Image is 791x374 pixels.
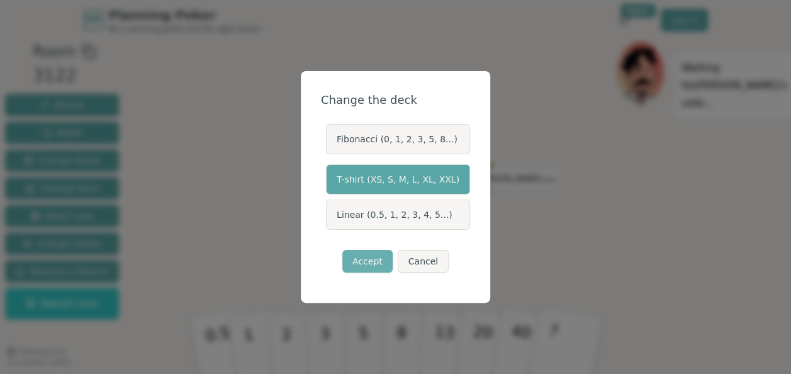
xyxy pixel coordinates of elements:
label: T-shirt (XS, S, M, L, XL, XXL) [326,164,470,195]
label: Linear (0.5, 1, 2, 3, 4, 5...) [326,200,470,230]
button: Cancel [398,250,449,273]
div: Change the deck [321,91,470,109]
button: Accept [342,250,393,273]
label: Fibonacci (0, 1, 2, 3, 5, 8...) [326,124,470,154]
